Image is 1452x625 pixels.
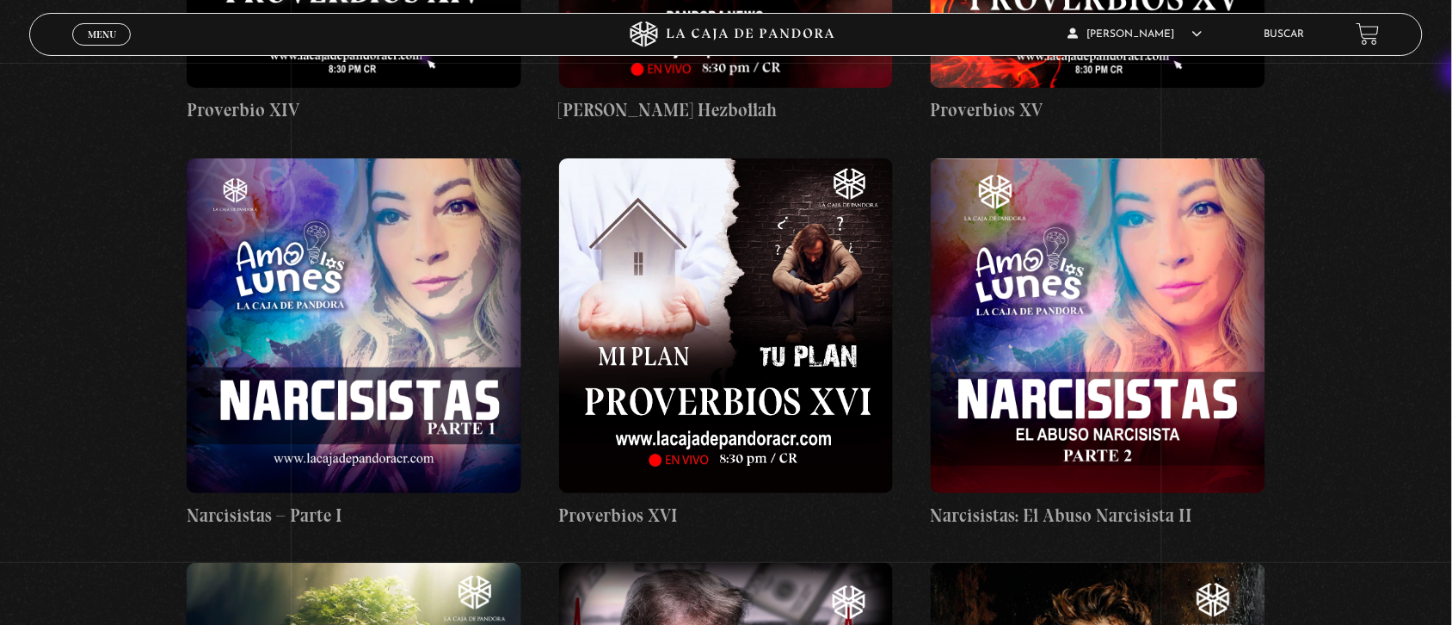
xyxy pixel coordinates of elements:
a: Buscar [1264,29,1305,40]
a: Narcisistas: El Abuso Narcisista II [931,158,1265,529]
a: Proverbios XVI [559,158,894,529]
a: View your shopping cart [1357,22,1380,46]
h4: Proverbios XVI [559,502,894,529]
h4: Proverbios XV [931,96,1265,124]
a: Narcisistas – Parte I [187,158,521,529]
h4: Narcisistas – Parte I [187,502,521,529]
span: Menu [88,29,116,40]
h4: Proverbio XIV [187,96,521,124]
h4: Narcisistas: El Abuso Narcisista II [931,502,1265,529]
span: [PERSON_NAME] [1068,29,1203,40]
span: Cerrar [82,43,122,55]
h4: [PERSON_NAME] Hezbollah [559,96,894,124]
